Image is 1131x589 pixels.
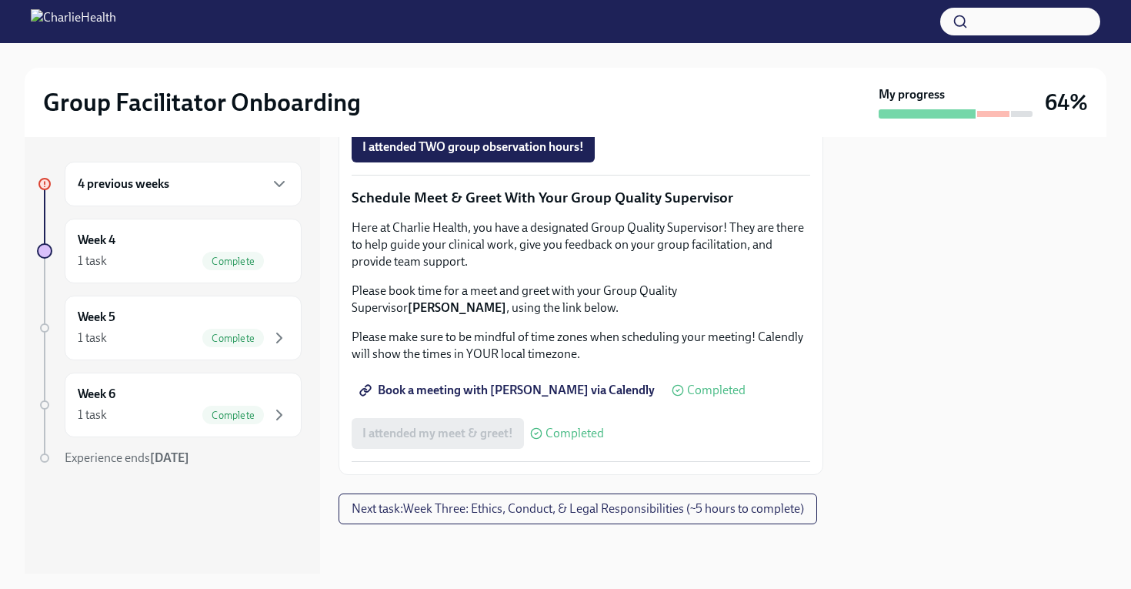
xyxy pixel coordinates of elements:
[202,410,264,421] span: Complete
[352,219,810,270] p: Here at Charlie Health, you have a designated Group Quality Supervisor! They are there to help gu...
[352,283,810,316] p: Please book time for a meet and greet with your Group Quality Supervisor , using the link below.
[202,333,264,344] span: Complete
[687,384,746,397] span: Completed
[78,386,115,403] h6: Week 6
[352,501,804,517] span: Next task : Week Three: Ethics, Conduct, & Legal Responsibilities (~5 hours to complete)
[78,232,115,249] h6: Week 4
[65,162,302,206] div: 4 previous weeks
[352,375,666,406] a: Book a meeting with [PERSON_NAME] via Calendly
[31,9,116,34] img: CharlieHealth
[78,176,169,192] h6: 4 previous weeks
[339,494,817,524] button: Next task:Week Three: Ethics, Conduct, & Legal Responsibilities (~5 hours to complete)
[545,427,604,440] span: Completed
[78,253,107,269] div: 1 task
[43,87,361,118] h2: Group Facilitator Onboarding
[362,139,584,155] span: I attended TWO group observation hours!
[1045,89,1088,116] h3: 64%
[352,329,810,363] p: Please make sure to be mindful of time zones when scheduling your meeting! Calendly will show the...
[202,256,264,267] span: Complete
[150,450,189,465] strong: [DATE]
[37,296,302,360] a: Week 51 taskComplete
[37,373,302,437] a: Week 61 taskComplete
[78,330,107,346] div: 1 task
[78,309,115,326] h6: Week 5
[352,188,810,208] p: Schedule Meet & Greet With Your Group Quality Supervisor
[352,132,595,162] button: I attended TWO group observation hours!
[408,300,506,315] strong: [PERSON_NAME]
[78,407,107,423] div: 1 task
[37,219,302,283] a: Week 41 taskComplete
[362,383,655,398] span: Book a meeting with [PERSON_NAME] via Calendly
[65,450,189,465] span: Experience ends
[879,86,945,103] strong: My progress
